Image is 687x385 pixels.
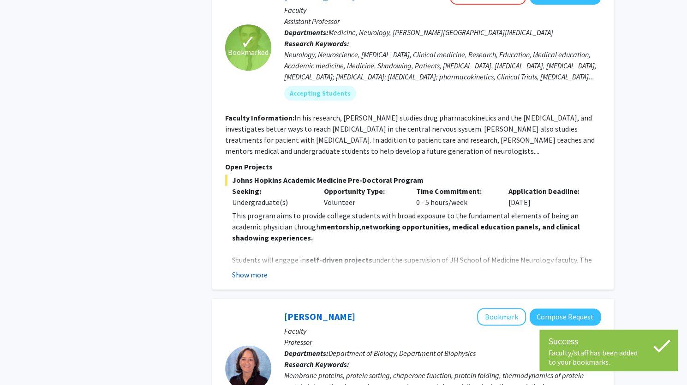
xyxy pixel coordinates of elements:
[329,28,553,37] span: Medicine, Neurology, [PERSON_NAME][GEOGRAPHIC_DATA][MEDICAL_DATA]
[232,222,580,242] strong: networking opportunities, medical education panels, and clinical shadowing experiences.
[549,348,669,367] div: Faculty/staff has been added to your bookmarks.
[232,269,268,280] button: Show more
[284,360,349,369] b: Research Keywords:
[225,113,294,122] b: Faculty Information:
[232,186,311,197] p: Seeking:
[225,161,601,172] p: Open Projects
[530,308,601,325] button: Compose Request to Karen Fleming
[284,337,601,348] p: Professor
[284,86,356,101] mat-chip: Accepting Students
[416,186,495,197] p: Time Commitment:
[317,186,409,208] div: Volunteer
[225,174,601,186] span: Johns Hopkins Academic Medicine Pre-Doctoral Program
[502,186,594,208] div: [DATE]
[284,49,601,82] div: Neurology, Neuroscience, [MEDICAL_DATA], Clinical medicine, Research, Education, Medical educatio...
[320,222,359,231] strong: mentorship
[477,308,526,325] button: Add Karen Fleming to Bookmarks
[284,5,601,16] p: Faculty
[232,254,601,288] p: Students will engage in under the supervision of JH School of Medicine Neurology faculty. The pro...
[284,39,349,48] b: Research Keywords:
[508,186,587,197] p: Application Deadline:
[284,28,329,37] b: Departments:
[232,210,601,243] p: This program aims to provide college students with broad exposure to the fundamental elements of ...
[284,16,601,27] p: Assistant Professor
[409,186,502,208] div: 0 - 5 hours/week
[240,37,256,47] span: ✓
[549,334,669,348] div: Success
[306,255,372,265] strong: self-driven projects
[284,325,601,337] p: Faculty
[284,349,329,358] b: Departments:
[284,311,355,322] a: [PERSON_NAME]
[228,47,269,58] span: Bookmarked
[7,343,39,378] iframe: Chat
[225,113,595,156] fg-read-more: In his research, [PERSON_NAME] studies drug pharmacokinetics and the [MEDICAL_DATA], and investig...
[324,186,402,197] p: Opportunity Type:
[232,197,311,208] div: Undergraduate(s)
[329,349,476,358] span: Department of Biology, Department of Biophysics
